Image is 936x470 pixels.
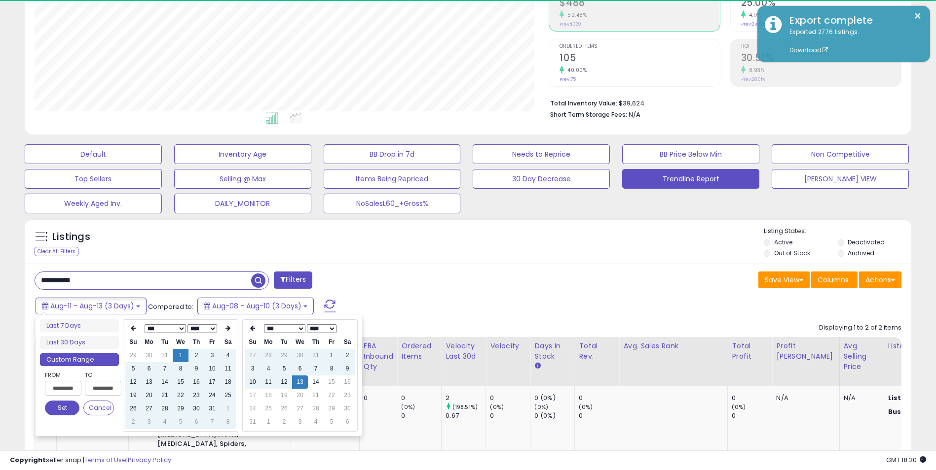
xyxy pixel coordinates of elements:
td: 9 [188,362,204,375]
th: Fr [324,336,339,349]
button: Top Sellers [25,169,162,189]
td: 31 [204,402,220,415]
td: 15 [173,375,188,389]
td: 3 [141,415,157,429]
label: Active [774,238,792,246]
small: (0%) [534,403,548,411]
button: 30 Day Decrease [473,169,610,189]
td: 6 [339,415,355,429]
th: Mo [141,336,157,349]
td: 29 [324,402,339,415]
td: 2 [276,415,292,429]
div: Clear All Filters [35,247,78,256]
td: 1 [173,349,188,362]
button: Filters [274,271,312,289]
td: 20 [141,389,157,402]
td: 31 [157,349,173,362]
td: 20 [292,389,308,402]
button: Weekly Aged Inv. [25,194,162,213]
td: 28 [157,402,173,415]
th: Mo [261,336,276,349]
div: 0 [364,394,390,403]
td: 5 [125,362,141,375]
small: Prev: 24.00% [741,21,767,27]
td: 14 [157,375,173,389]
div: N/A [844,394,876,403]
b: Short Term Storage Fees: [550,110,627,119]
li: Custom Range [40,353,119,367]
td: 31 [308,349,324,362]
button: Trendline Report [622,169,759,189]
td: 18 [220,375,236,389]
div: Displaying 1 to 2 of 2 items [819,323,901,333]
button: Needs to Reprice [473,144,610,164]
td: 30 [339,402,355,415]
label: To [85,370,114,380]
button: Non Competitive [772,144,909,164]
small: (0%) [401,403,415,411]
td: 28 [308,402,324,415]
td: 26 [276,402,292,415]
span: Compared to: [148,302,193,311]
div: 0 [579,411,619,420]
th: Su [245,336,261,349]
th: We [292,336,308,349]
label: Archived [848,249,874,257]
div: 0 [490,394,530,403]
td: 12 [125,375,141,389]
td: 18 [261,389,276,402]
td: 29 [125,349,141,362]
td: 30 [292,349,308,362]
td: 29 [173,402,188,415]
th: Th [308,336,324,349]
td: 28 [261,349,276,362]
td: 23 [339,389,355,402]
small: (198.51%) [452,403,478,411]
div: FBA inbound Qty [364,341,393,372]
label: Deactivated [848,238,885,246]
div: Exported 2776 listings. [782,28,923,55]
span: N/A [629,110,640,119]
td: 5 [173,415,188,429]
button: × [914,10,922,22]
div: Avg. Sales Rank [623,341,723,351]
h2: 105 [560,52,719,66]
small: (0%) [732,403,746,411]
td: 30 [188,402,204,415]
div: 0 [579,394,619,403]
td: 5 [276,362,292,375]
span: Aug-11 - Aug-13 (3 Days) [50,301,134,311]
td: 19 [276,389,292,402]
button: Items Being Repriced [324,169,461,189]
label: From [45,370,79,380]
td: 2 [188,349,204,362]
td: 4 [220,349,236,362]
a: Privacy Policy [128,455,171,465]
li: Last 30 Days [40,336,119,349]
td: 3 [292,415,308,429]
td: 30 [141,349,157,362]
div: Ordered Items [401,341,437,362]
div: N/A [776,394,831,403]
th: Tu [157,336,173,349]
td: 24 [245,402,261,415]
td: 13 [141,375,157,389]
td: 16 [339,375,355,389]
small: (0%) [490,403,504,411]
td: 4 [157,415,173,429]
td: 7 [308,362,324,375]
td: 6 [188,415,204,429]
td: 16 [188,375,204,389]
td: 27 [292,402,308,415]
td: 6 [141,362,157,375]
button: Columns [811,271,858,288]
td: 11 [261,375,276,389]
small: Prev: 75 [560,76,576,82]
th: Sa [339,336,355,349]
th: Su [125,336,141,349]
td: 25 [220,389,236,402]
td: 8 [324,362,339,375]
a: Terms of Use [84,455,126,465]
div: Total Rev. [579,341,615,362]
td: 23 [188,389,204,402]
